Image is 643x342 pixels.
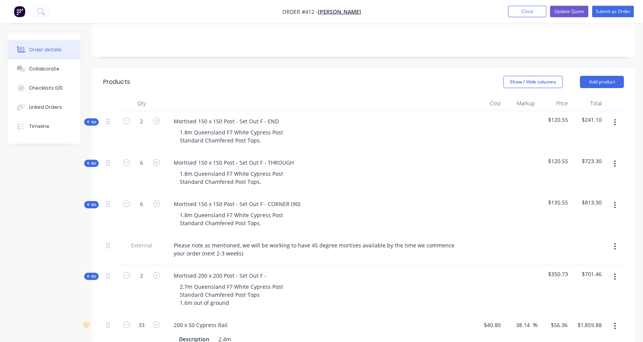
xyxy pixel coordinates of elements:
[503,76,563,88] button: Show / Hide columns
[541,198,568,206] span: $135.55
[174,168,289,187] div: 1.8m Queensland F7 White Cypress Post Standard Chamfered Post Tops.
[571,96,605,111] div: Total
[541,116,568,124] span: $120.55
[168,240,467,259] div: Please note as mentioned, we will be working to have 45 degree mortises available by the time we ...
[84,160,99,167] div: Kit
[103,77,130,87] div: Products
[574,116,602,124] span: $241.10
[29,65,59,72] div: Collaborate
[29,104,62,111] div: Linked Orders
[504,96,538,111] div: Markup
[8,117,80,136] button: Timeline
[29,46,62,53] div: Order details
[86,202,96,208] span: Kit
[84,118,99,126] div: Kit
[168,319,234,331] div: 200 x 50 Cypress Rail
[508,6,546,17] button: Close
[84,273,99,280] div: Kit
[8,98,80,117] button: Linked Orders
[86,119,96,125] span: Kit
[84,201,99,208] div: Kit
[574,157,602,165] span: $723.30
[574,198,602,206] span: $813.30
[541,270,568,278] span: $350.73
[592,6,634,17] button: Submit as Order
[8,59,80,79] button: Collaborate
[533,321,537,329] span: %
[29,85,63,92] div: Checklists 0/0
[168,270,272,281] div: Mortised 200 x 200 Post - Set Out F -
[14,6,25,17] img: Factory
[174,209,289,229] div: 1.8m Queensland F7 White Cypress Post Standard Chamfered Post Tops.
[168,198,306,209] div: Mortised 150 x 150 Post - Set Out F - CORNER (90)
[122,241,161,249] span: External
[541,157,568,165] span: $120.55
[8,40,80,59] button: Order details
[86,273,96,279] span: Kit
[550,6,588,17] button: Update Quote
[282,8,318,15] span: Order #412 -
[29,123,49,130] div: Timeline
[8,79,80,98] button: Checklists 0/0
[174,281,289,308] div: 2.7m Queensland F7 White Cypress Post Standard Chamfered Post Tops 1.6m out of ground
[580,76,624,88] button: Add product
[119,96,164,111] div: Qty
[538,96,571,111] div: Price
[318,8,361,15] a: [PERSON_NAME]
[86,160,96,166] span: Kit
[168,116,285,127] div: Mortised 150 x 150 Post - Set Out F - END
[574,270,602,278] span: $701.46
[174,127,289,146] div: 1.8m Queensland F7 White Cypress Post Standard Chamfered Post Tops.
[470,96,504,111] div: Cost
[168,157,300,168] div: Mortised 150 x 150 Post - Set Out F - THROUGH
